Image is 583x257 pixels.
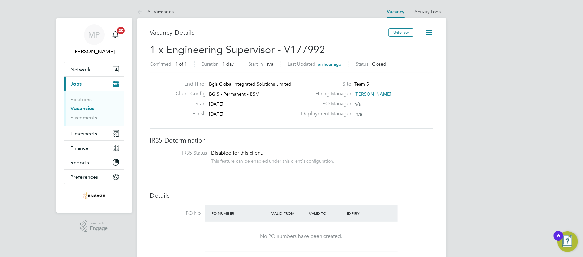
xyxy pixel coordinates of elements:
span: Reports [71,159,89,166]
div: No PO numbers have been created. [211,233,391,240]
span: [DATE] [209,111,223,117]
label: Start In [249,61,263,67]
span: [DATE] [209,101,223,107]
button: Jobs [64,77,124,91]
label: Start [170,100,206,107]
span: n/a [267,61,274,67]
span: an hour ago [318,62,342,67]
span: Martin Paxman [64,48,124,55]
a: Go to home page [64,191,124,201]
span: 1 day [223,61,234,67]
button: Timesheets [64,126,124,140]
span: Powered by [90,220,108,226]
label: Confirmed [150,61,172,67]
span: Finance [71,145,89,151]
label: Status [356,61,369,67]
label: Finish [170,110,206,117]
label: IR35 Status [157,150,207,157]
label: Site [297,81,351,88]
h3: IR35 Determination [150,136,433,145]
a: Placements [71,114,97,120]
a: All Vacancies [137,9,174,14]
div: Valid From [270,207,307,219]
div: 6 [557,236,560,244]
label: Client Config [170,90,206,97]
span: 1 of 1 [176,61,187,67]
span: 20 [117,27,125,34]
span: Closed [372,61,387,67]
a: Powered byEngage [80,220,108,233]
button: Unfollow [388,28,414,37]
h3: Details [150,191,433,200]
button: Open Resource Center, 6 new notifications [557,231,578,252]
a: 20 [109,24,122,45]
label: Duration [202,61,219,67]
div: Valid To [307,207,345,219]
a: Vacancy [387,9,405,14]
span: Preferences [71,174,98,180]
span: Timesheets [71,130,97,137]
label: PO Manager [297,100,351,107]
img: stallionrecruitment-logo-retina.png [83,191,105,201]
span: Bgis Global Integrated Solutions Limited [209,81,291,87]
button: Finance [64,141,124,155]
nav: Main navigation [56,18,132,213]
a: Vacancies [71,105,95,111]
span: Team 5 [354,81,369,87]
span: 1 x Engineering Supervisor - V177992 [150,43,325,56]
div: PO Number [210,207,270,219]
span: n/a [354,101,361,107]
label: End Hirer [170,81,206,88]
div: Jobs [64,91,124,126]
span: Engage [90,226,108,231]
div: Expiry [345,207,383,219]
span: n/a [356,111,362,117]
a: Positions [71,96,92,102]
span: Network [71,66,91,72]
span: Disabled for this client. [211,150,264,156]
label: Last Updated [288,61,316,67]
label: Deployment Manager [297,110,351,117]
a: Activity Logs [415,9,441,14]
div: This feature can be enabled under this client's configuration. [211,157,335,164]
label: PO No [150,210,201,217]
span: Jobs [71,81,82,87]
h3: Vacancy Details [150,28,388,37]
button: Reports [64,155,124,169]
span: BGIS - Permanent - BSM [209,91,259,97]
button: Preferences [64,170,124,184]
button: Network [64,62,124,76]
a: MP[PERSON_NAME] [64,24,124,55]
label: Hiring Manager [297,90,351,97]
span: [PERSON_NAME] [354,91,391,97]
span: MP [88,31,100,39]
